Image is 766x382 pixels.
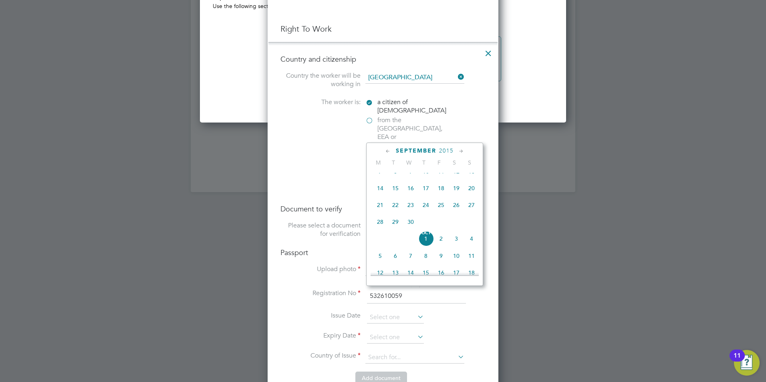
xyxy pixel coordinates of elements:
[365,72,464,84] input: Search for...
[433,248,449,263] span: 9
[734,356,741,366] div: 11
[462,159,477,166] span: S
[418,265,433,280] span: 15
[280,312,361,320] label: Issue Date
[449,231,464,246] span: 3
[449,181,464,196] span: 19
[464,248,479,263] span: 11
[373,181,388,196] span: 14
[418,248,433,263] span: 8
[464,265,479,280] span: 18
[418,197,433,213] span: 24
[373,248,388,263] span: 5
[280,54,486,64] h4: Country and citizenship
[401,159,416,166] span: W
[449,197,464,213] span: 26
[280,248,486,257] h4: Passport
[403,197,418,213] span: 23
[433,181,449,196] span: 18
[280,24,486,34] h3: Right To Work
[403,181,418,196] span: 16
[377,98,446,115] span: a citizen of [DEMOGRAPHIC_DATA]
[416,159,431,166] span: T
[464,231,479,246] span: 4
[371,159,386,166] span: M
[431,159,447,166] span: F
[367,332,424,344] input: Select one
[377,116,445,149] span: from the [GEOGRAPHIC_DATA], EEA or [GEOGRAPHIC_DATA]
[367,312,424,324] input: Select one
[280,98,361,107] label: The worker is:
[388,214,403,229] span: 29
[280,265,361,273] label: Upload photo
[464,197,479,213] span: 27
[447,159,462,166] span: S
[403,214,418,229] span: 30
[365,352,464,364] input: Search for...
[449,248,464,263] span: 10
[386,159,401,166] span: T
[388,181,403,196] span: 15
[403,265,418,280] span: 14
[433,231,449,246] span: 2
[734,350,760,376] button: Open Resource Center, 11 new notifications
[388,197,403,213] span: 22
[449,265,464,280] span: 17
[433,265,449,280] span: 16
[373,214,388,229] span: 28
[280,204,486,213] h4: Document to verify
[373,265,388,280] span: 12
[365,221,486,230] div: Passport
[396,147,436,154] span: September
[280,352,361,360] label: Country of Issue
[388,265,403,280] span: 13
[280,332,361,340] label: Expiry Date
[388,248,403,263] span: 6
[464,181,479,196] span: 20
[433,197,449,213] span: 25
[439,147,454,154] span: 2015
[403,248,418,263] span: 7
[280,289,361,298] label: Registration No
[365,230,486,238] div: Birth Certificate
[280,72,361,88] label: Country the worker will be working in
[418,231,433,246] span: 1
[280,221,361,238] label: Please select a document for verification
[213,2,553,10] div: Use the following section to share any operational communications between Supply Chain participants.
[418,181,433,196] span: 17
[373,197,388,213] span: 21
[418,231,433,235] span: Oct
